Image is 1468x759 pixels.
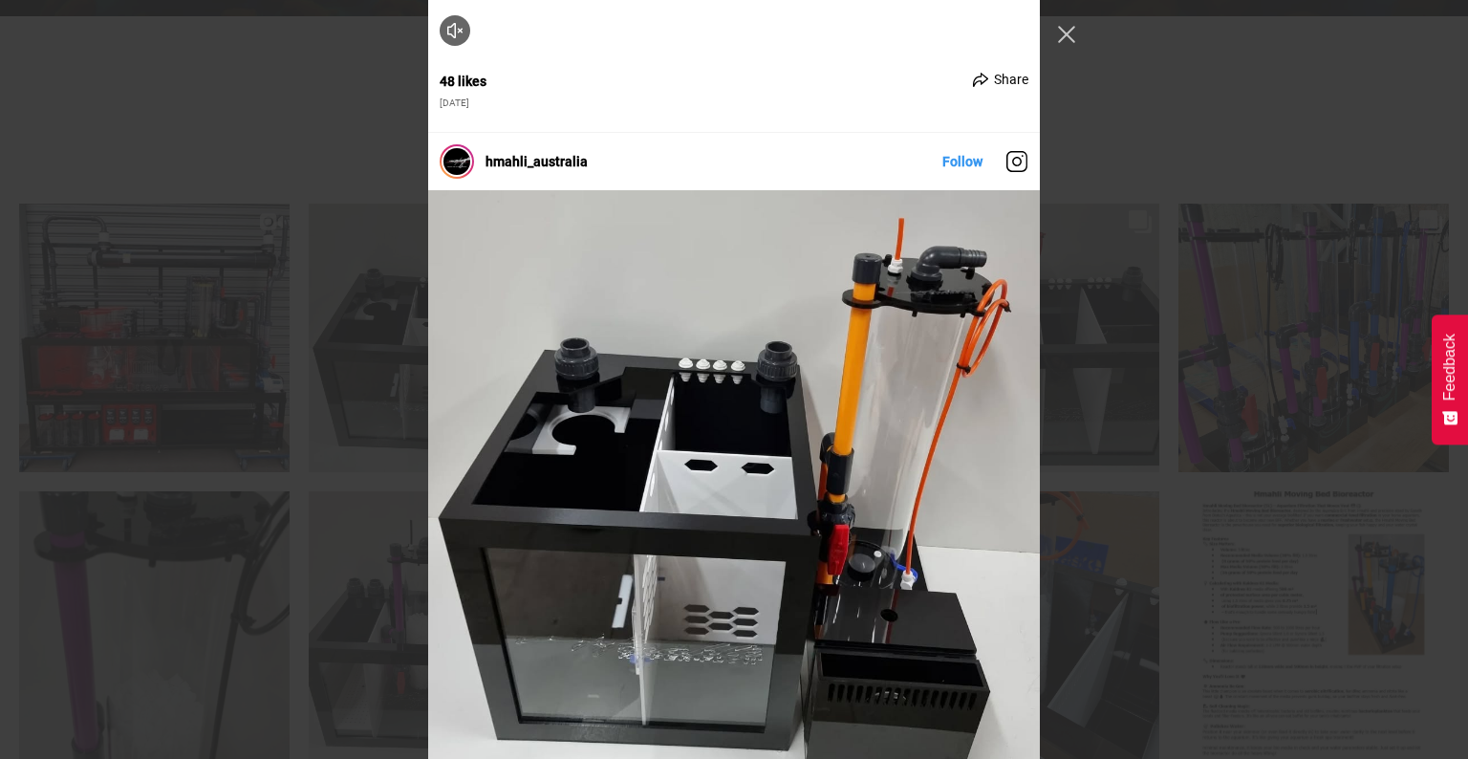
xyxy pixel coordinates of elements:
a: hmahli_australia [486,154,588,169]
span: Feedback [1441,334,1458,401]
div: [DATE] [440,98,1028,109]
a: Follow [942,154,982,169]
button: Feedback - Show survey [1432,314,1468,445]
div: 48 likes [440,73,486,90]
button: Close Instagram Feed Popup [1051,19,1082,50]
img: hmahli_australia [443,148,470,175]
span: Share [994,71,1028,88]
